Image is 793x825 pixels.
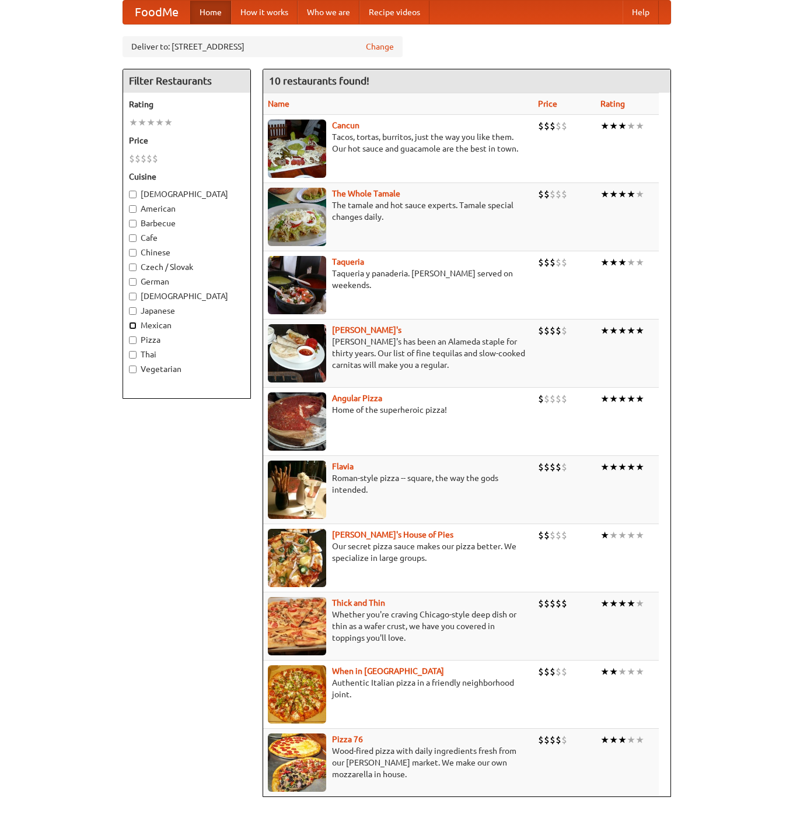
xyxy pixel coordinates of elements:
a: The Whole Tamale [332,189,400,198]
li: ★ [627,597,635,610]
li: ★ [635,392,644,405]
li: $ [129,152,135,165]
a: Rating [600,99,625,108]
li: $ [561,529,567,542]
label: German [129,276,244,287]
li: ★ [627,461,635,473]
li: $ [556,733,561,746]
li: $ [550,529,556,542]
li: ★ [635,597,644,610]
li: ★ [609,324,618,337]
input: Cafe [129,234,137,242]
label: [DEMOGRAPHIC_DATA] [129,290,244,302]
li: ★ [609,733,618,746]
a: Pizza 76 [332,735,363,744]
li: ★ [609,392,618,405]
li: $ [538,324,544,337]
h5: Price [129,135,244,146]
label: Pizza [129,334,244,346]
a: Home [190,1,231,24]
li: ★ [635,461,644,473]
li: $ [556,392,561,405]
input: [DEMOGRAPHIC_DATA] [129,293,137,300]
img: wholetamale.jpg [268,188,326,246]
li: ★ [618,665,627,678]
li: $ [538,665,544,678]
p: Roman-style pizza -- square, the way the gods intended. [268,472,529,496]
li: $ [538,188,544,201]
li: ★ [618,120,627,132]
li: $ [550,733,556,746]
img: flavia.jpg [268,461,326,519]
li: ★ [129,116,138,129]
li: ★ [627,256,635,269]
a: FoodMe [123,1,190,24]
li: ★ [600,529,609,542]
p: The tamale and hot sauce experts. Tamale special changes daily. [268,199,529,223]
input: Pizza [129,336,137,344]
li: ★ [600,256,609,269]
li: ★ [600,188,609,201]
label: American [129,203,244,215]
li: ★ [635,120,644,132]
li: $ [550,597,556,610]
li: ★ [627,529,635,542]
li: $ [550,665,556,678]
label: Japanese [129,305,244,317]
li: $ [538,529,544,542]
li: $ [152,152,158,165]
b: When in [GEOGRAPHIC_DATA] [332,666,444,676]
li: $ [538,256,544,269]
a: Taqueria [332,257,364,266]
label: Vegetarian [129,363,244,375]
li: $ [556,324,561,337]
li: ★ [609,529,618,542]
li: $ [561,120,567,132]
li: $ [538,392,544,405]
li: ★ [609,256,618,269]
li: $ [561,188,567,201]
img: taqueria.jpg [268,256,326,314]
li: $ [544,665,550,678]
p: Wood-fired pizza with daily ingredients fresh from our [PERSON_NAME] market. We make our own mozz... [268,745,529,780]
label: [DEMOGRAPHIC_DATA] [129,188,244,200]
a: Cancun [332,121,359,130]
li: $ [561,392,567,405]
label: Cafe [129,232,244,244]
li: ★ [627,188,635,201]
b: [PERSON_NAME]'s House of Pies [332,530,453,539]
label: Mexican [129,320,244,331]
div: Deliver to: [STREET_ADDRESS] [123,36,403,57]
li: ★ [618,324,627,337]
a: Change [366,41,394,52]
li: ★ [600,120,609,132]
img: wheninrome.jpg [268,665,326,724]
li: ★ [618,188,627,201]
li: $ [141,152,146,165]
li: $ [544,529,550,542]
li: ★ [635,188,644,201]
input: Thai [129,351,137,359]
li: ★ [618,733,627,746]
li: $ [556,461,561,473]
a: How it works [231,1,298,24]
img: pizza76.jpg [268,733,326,792]
li: $ [544,597,550,610]
img: thick.jpg [268,597,326,655]
li: ★ [600,392,609,405]
li: ★ [609,665,618,678]
li: ★ [618,256,627,269]
label: Barbecue [129,217,244,229]
li: ★ [635,665,644,678]
li: $ [556,120,561,132]
li: $ [544,188,550,201]
li: $ [538,120,544,132]
a: [PERSON_NAME]'s [332,325,401,335]
h5: Rating [129,99,244,110]
li: ★ [155,116,164,129]
li: $ [561,733,567,746]
li: ★ [635,256,644,269]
